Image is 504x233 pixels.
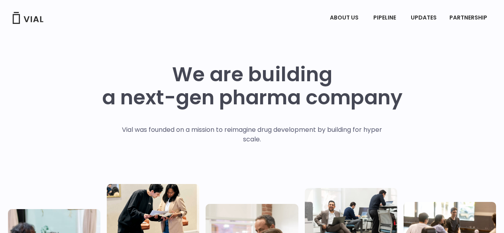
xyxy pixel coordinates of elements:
[12,12,44,24] img: Vial Logo
[102,63,402,109] h1: We are building a next-gen pharma company
[367,11,404,25] a: PIPELINEMenu Toggle
[404,11,443,25] a: UPDATES
[324,11,367,25] a: ABOUT USMenu Toggle
[114,125,390,144] p: Vial was founded on a mission to reimagine drug development by building for hyper scale.
[443,11,496,25] a: PARTNERSHIPMenu Toggle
